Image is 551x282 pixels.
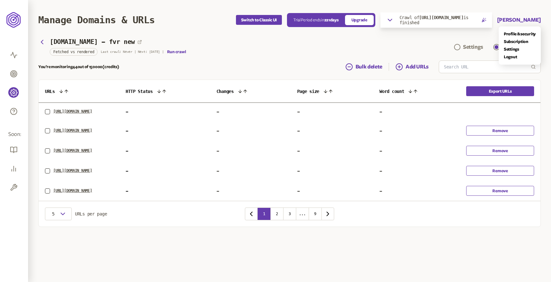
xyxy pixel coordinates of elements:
a: Settings [504,47,536,52]
span: Soon: [8,131,20,138]
a: Subscription [504,39,536,44]
a: Logout [504,54,536,60]
a: Profile & security [504,32,536,37]
button: [PERSON_NAME] [497,16,541,24]
div: [PERSON_NAME] [499,26,541,65]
